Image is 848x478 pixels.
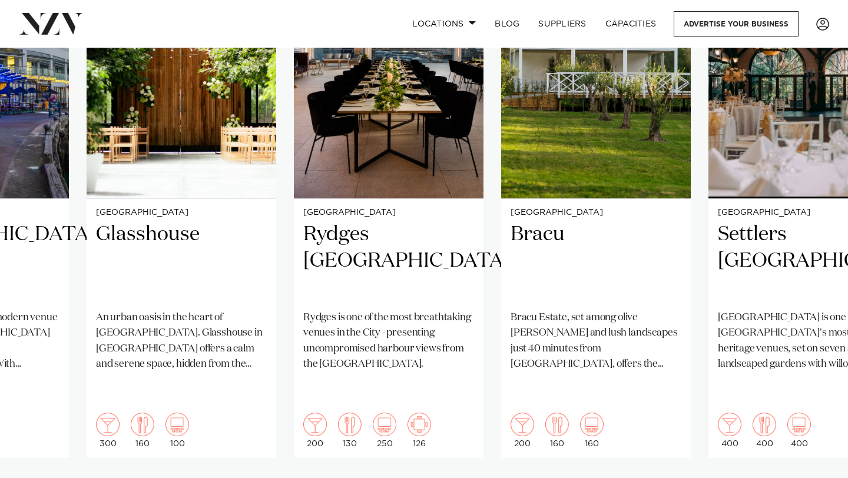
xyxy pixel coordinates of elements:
div: 126 [408,413,431,448]
img: theatre.png [580,413,604,436]
a: BLOG [485,11,529,36]
div: 160 [545,413,569,448]
div: 100 [165,413,189,448]
a: Locations [403,11,485,36]
img: dining.png [131,413,154,436]
img: meeting.png [408,413,431,436]
small: [GEOGRAPHIC_DATA] [303,208,474,217]
div: 200 [303,413,327,448]
small: [GEOGRAPHIC_DATA] [96,208,267,217]
div: 250 [373,413,396,448]
a: SUPPLIERS [529,11,595,36]
p: Bracu Estate, set among olive [PERSON_NAME] and lush landscapes just 40 minutes from [GEOGRAPHIC_... [511,310,681,372]
img: theatre.png [373,413,396,436]
h2: Rydges [GEOGRAPHIC_DATA] [303,221,474,301]
img: dining.png [338,413,362,436]
div: 400 [718,413,741,448]
h2: Glasshouse [96,221,267,301]
img: nzv-logo.png [19,13,83,34]
a: Advertise your business [674,11,799,36]
div: 130 [338,413,362,448]
div: 400 [787,413,811,448]
img: theatre.png [165,413,189,436]
img: cocktail.png [96,413,120,436]
div: 400 [753,413,776,448]
div: 200 [511,413,534,448]
img: dining.png [753,413,776,436]
img: cocktail.png [511,413,534,436]
div: 160 [131,413,154,448]
p: Rydges is one of the most breathtaking venues in the City - presenting uncompromised harbour view... [303,310,474,372]
a: Capacities [596,11,666,36]
img: dining.png [545,413,569,436]
small: [GEOGRAPHIC_DATA] [511,208,681,217]
img: cocktail.png [718,413,741,436]
img: cocktail.png [303,413,327,436]
div: 160 [580,413,604,448]
div: 300 [96,413,120,448]
h2: Bracu [511,221,681,301]
img: theatre.png [787,413,811,436]
p: An urban oasis in the heart of [GEOGRAPHIC_DATA]. Glasshouse in [GEOGRAPHIC_DATA] offers a calm a... [96,310,267,372]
